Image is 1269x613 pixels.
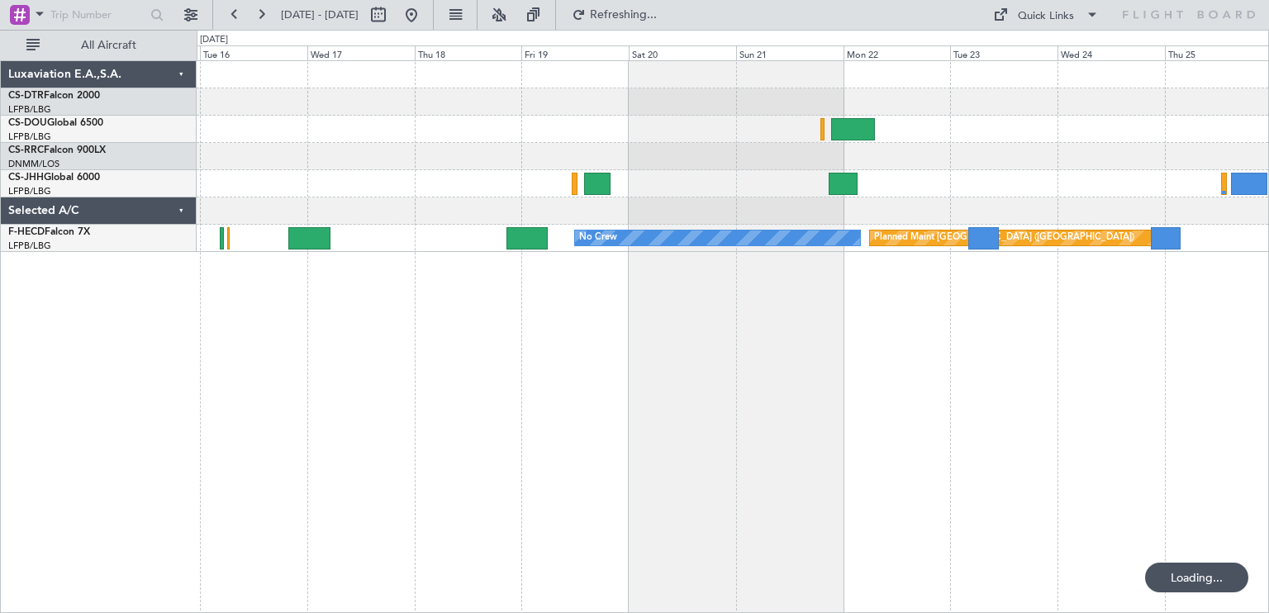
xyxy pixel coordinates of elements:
button: Quick Links [985,2,1107,28]
a: CS-DOUGlobal 6500 [8,118,103,128]
span: All Aircraft [43,40,174,51]
a: LFPB/LBG [8,185,51,197]
a: CS-RRCFalcon 900LX [8,145,106,155]
a: LFPB/LBG [8,103,51,116]
input: Trip Number [50,2,145,27]
span: CS-DOU [8,118,47,128]
div: Tue 23 [950,45,1057,60]
div: No Crew [579,226,617,250]
div: Sat 20 [629,45,736,60]
a: CS-DTRFalcon 2000 [8,91,100,101]
span: [DATE] - [DATE] [281,7,359,22]
a: LFPB/LBG [8,240,51,252]
span: CS-JHH [8,173,44,183]
div: Planned Maint [GEOGRAPHIC_DATA] ([GEOGRAPHIC_DATA]) [874,226,1134,250]
div: [DATE] [200,33,228,47]
div: Thu 18 [415,45,522,60]
div: Sun 21 [736,45,844,60]
span: CS-DTR [8,91,44,101]
a: LFPB/LBG [8,131,51,143]
div: Mon 22 [844,45,951,60]
button: Refreshing... [564,2,663,28]
span: Refreshing... [589,9,658,21]
span: CS-RRC [8,145,44,155]
a: DNMM/LOS [8,158,59,170]
span: F-HECD [8,227,45,237]
div: Wed 24 [1057,45,1165,60]
a: CS-JHHGlobal 6000 [8,173,100,183]
a: F-HECDFalcon 7X [8,227,90,237]
div: Wed 17 [307,45,415,60]
button: All Aircraft [18,32,179,59]
div: Fri 19 [521,45,629,60]
div: Loading... [1145,563,1248,592]
div: Tue 16 [200,45,307,60]
div: Quick Links [1018,8,1074,25]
